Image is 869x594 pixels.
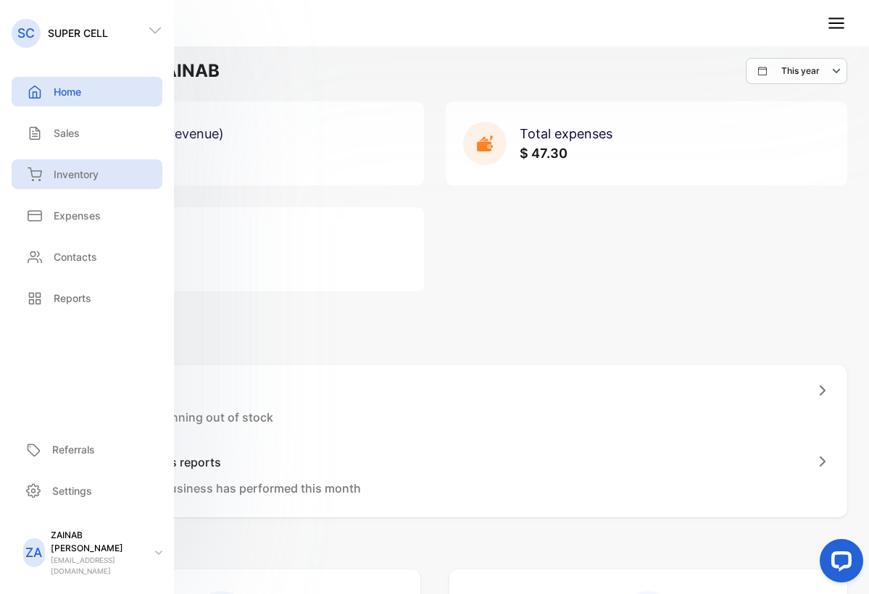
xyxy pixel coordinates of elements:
[54,249,97,264] p: Contacts
[520,126,612,141] span: Total expenses
[746,58,847,84] button: This year
[84,453,361,471] h1: Review business reports
[22,539,847,556] p: Quick actions
[84,382,273,400] h1: Restock item
[51,555,144,577] p: [EMAIL_ADDRESS][DOMAIN_NAME]
[52,483,92,498] p: Settings
[54,290,91,306] p: Reports
[54,84,81,99] p: Home
[84,480,361,497] p: See how your business has performed this month
[84,409,273,426] p: 112 items are running out of stock
[51,529,144,555] p: ZAINAB [PERSON_NAME]
[520,146,567,161] span: $ 47.30
[48,25,108,41] p: SUPER CELL
[781,64,820,78] p: This year
[52,442,95,457] p: Referrals
[22,335,847,352] p: To-do
[808,533,869,594] iframe: LiveChat chat widget
[17,24,35,43] p: SC
[54,208,101,223] p: Expenses
[25,543,42,562] p: ZA
[54,167,99,182] p: Inventory
[54,125,80,141] p: Sales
